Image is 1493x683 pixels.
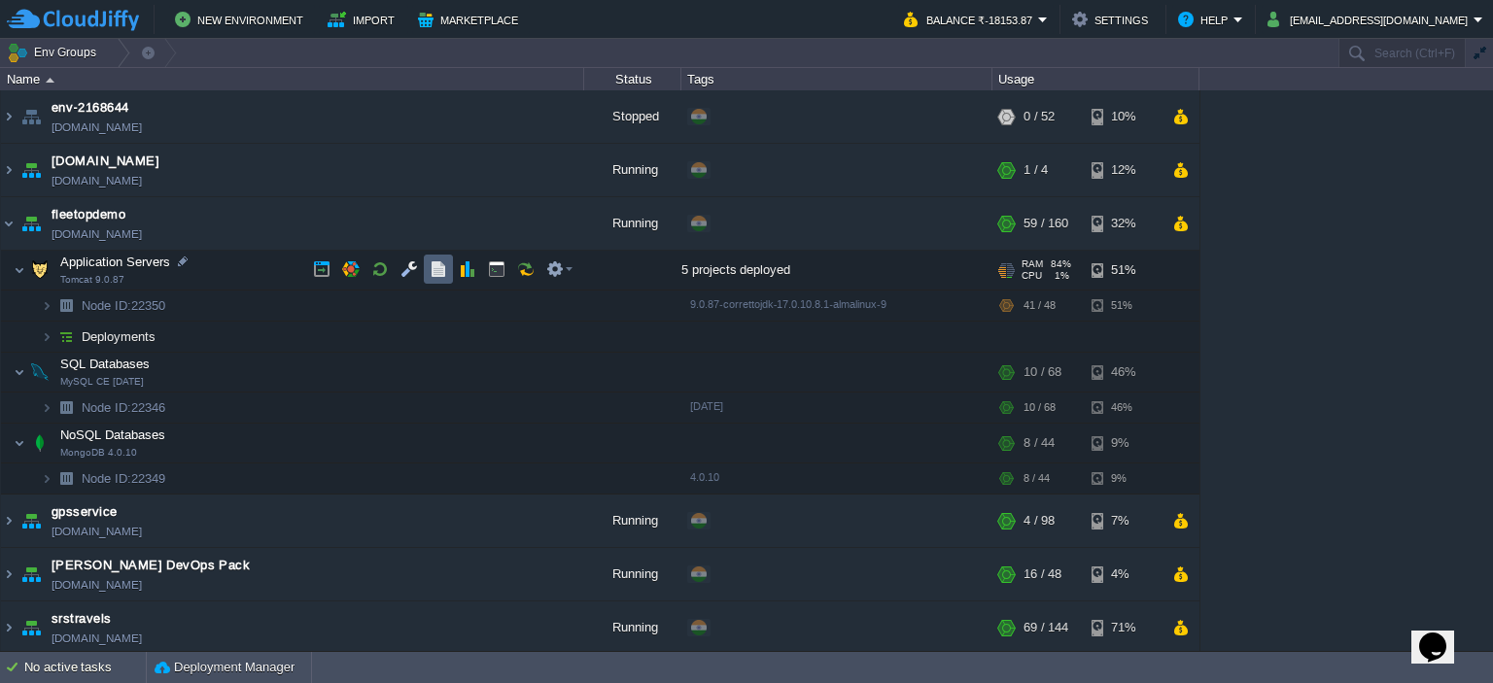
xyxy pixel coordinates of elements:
[17,548,45,600] img: AMDAwAAAACH5BAEAAAAALAAAAAABAAEAAAICRAEAOw==
[82,400,131,415] span: Node ID:
[41,393,52,423] img: AMDAwAAAACH5BAEAAAAALAAAAAABAAEAAAICRAEAOw==
[52,205,125,224] a: fleetopdemo
[52,290,80,321] img: AMDAwAAAACH5BAEAAAAALAAAAAABAAEAAAICRAEAOw==
[58,356,153,372] span: SQL Databases
[584,144,681,196] div: Running
[82,298,131,313] span: Node ID:
[993,68,1198,90] div: Usage
[1092,601,1155,654] div: 71%
[52,629,142,648] a: [DOMAIN_NAME]
[52,118,142,137] a: [DOMAIN_NAME]
[1022,270,1042,282] span: CPU
[17,495,45,547] img: AMDAwAAAACH5BAEAAAAALAAAAAABAAEAAAICRAEAOw==
[1024,601,1068,654] div: 69 / 144
[26,424,53,462] img: AMDAwAAAACH5BAEAAAAALAAAAAABAAEAAAICRAEAOw==
[1092,144,1155,196] div: 12%
[2,68,583,90] div: Name
[584,601,681,654] div: Running
[681,251,992,290] div: 5 projects deployed
[1092,197,1155,250] div: 32%
[24,652,146,683] div: No active tasks
[52,152,159,171] a: [DOMAIN_NAME]
[80,328,158,345] span: Deployments
[14,353,25,392] img: AMDAwAAAACH5BAEAAAAALAAAAAABAAEAAAICRAEAOw==
[58,357,153,371] a: SQL DatabasesMySQL CE [DATE]
[1024,144,1048,196] div: 1 / 4
[1092,463,1155,494] div: 9%
[52,322,80,352] img: AMDAwAAAACH5BAEAAAAALAAAAAABAAEAAAICRAEAOw==
[26,353,53,392] img: AMDAwAAAACH5BAEAAAAALAAAAAABAAEAAAICRAEAOw==
[17,601,45,654] img: AMDAwAAAACH5BAEAAAAALAAAAAABAAEAAAICRAEAOw==
[904,8,1038,31] button: Balance ₹-18153.87
[1024,197,1068,250] div: 59 / 160
[58,254,173,270] span: Application Servers
[52,609,112,629] a: srstravels
[1,601,17,654] img: AMDAwAAAACH5BAEAAAAALAAAAAABAAEAAAICRAEAOw==
[80,297,168,314] span: 22350
[1092,90,1155,143] div: 10%
[175,8,309,31] button: New Environment
[52,575,142,595] a: [DOMAIN_NAME]
[1,197,17,250] img: AMDAwAAAACH5BAEAAAAALAAAAAABAAEAAAICRAEAOw==
[328,8,400,31] button: Import
[1024,90,1055,143] div: 0 / 52
[1267,8,1474,31] button: [EMAIL_ADDRESS][DOMAIN_NAME]
[1,495,17,547] img: AMDAwAAAACH5BAEAAAAALAAAAAABAAEAAAICRAEAOw==
[60,447,137,459] span: MongoDB 4.0.10
[7,39,103,66] button: Env Groups
[58,427,168,443] span: NoSQL Databases
[1024,290,1056,321] div: 41 / 48
[584,495,681,547] div: Running
[82,471,131,486] span: Node ID:
[58,427,168,442] a: NoSQL DatabasesMongoDB 4.0.10
[1024,393,1056,423] div: 10 / 68
[690,400,723,412] span: [DATE]
[52,224,142,244] a: [DOMAIN_NAME]
[1024,548,1061,600] div: 16 / 48
[17,90,45,143] img: AMDAwAAAACH5BAEAAAAALAAAAAABAAEAAAICRAEAOw==
[1024,495,1055,547] div: 4 / 98
[52,98,129,118] span: env-2168644
[17,197,45,250] img: AMDAwAAAACH5BAEAAAAALAAAAAABAAEAAAICRAEAOw==
[52,393,80,423] img: AMDAwAAAACH5BAEAAAAALAAAAAABAAEAAAICRAEAOw==
[1022,258,1043,270] span: RAM
[1092,290,1155,321] div: 51%
[1411,605,1474,664] iframe: chat widget
[17,144,45,196] img: AMDAwAAAACH5BAEAAAAALAAAAAABAAEAAAICRAEAOw==
[1092,424,1155,462] div: 9%
[80,399,168,416] span: 22346
[1092,495,1155,547] div: 7%
[584,548,681,600] div: Running
[1178,8,1233,31] button: Help
[46,78,54,83] img: AMDAwAAAACH5BAEAAAAALAAAAAABAAEAAAICRAEAOw==
[1051,258,1071,270] span: 84%
[418,8,524,31] button: Marketplace
[1,144,17,196] img: AMDAwAAAACH5BAEAAAAALAAAAAABAAEAAAICRAEAOw==
[58,255,173,269] a: Application ServersTomcat 9.0.87
[1050,270,1069,282] span: 1%
[41,463,52,494] img: AMDAwAAAACH5BAEAAAAALAAAAAABAAEAAAICRAEAOw==
[14,251,25,290] img: AMDAwAAAACH5BAEAAAAALAAAAAABAAEAAAICRAEAOw==
[1092,548,1155,600] div: 4%
[690,471,719,483] span: 4.0.10
[1024,463,1050,494] div: 8 / 44
[682,68,991,90] div: Tags
[52,556,250,575] span: [PERSON_NAME] DevOps Pack
[41,290,52,321] img: AMDAwAAAACH5BAEAAAAALAAAAAABAAEAAAICRAEAOw==
[155,658,295,677] button: Deployment Manager
[52,502,118,522] a: gpsservice
[7,8,139,32] img: CloudJiffy
[41,322,52,352] img: AMDAwAAAACH5BAEAAAAALAAAAAABAAEAAAICRAEAOw==
[52,463,80,494] img: AMDAwAAAACH5BAEAAAAALAAAAAABAAEAAAICRAEAOw==
[80,399,168,416] a: Node ID:22346
[1,90,17,143] img: AMDAwAAAACH5BAEAAAAALAAAAAABAAEAAAICRAEAOw==
[584,197,681,250] div: Running
[52,171,142,190] a: [DOMAIN_NAME]
[60,274,124,286] span: Tomcat 9.0.87
[80,470,168,487] span: 22349
[26,251,53,290] img: AMDAwAAAACH5BAEAAAAALAAAAAABAAEAAAICRAEAOw==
